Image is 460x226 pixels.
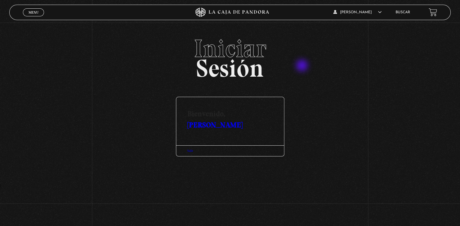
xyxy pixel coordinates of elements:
a: Buscar [396,11,410,14]
h2: Sesión [9,36,451,76]
a: Salir [187,149,193,152]
a: View your shopping cart [429,8,437,16]
span: Menu [28,11,39,14]
span: [PERSON_NAME] [333,11,382,14]
span: Cerrar [26,15,41,20]
a: [PERSON_NAME] [187,120,243,129]
span: Iniciar [9,36,451,61]
h3: Bienvenido, [176,97,284,130]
